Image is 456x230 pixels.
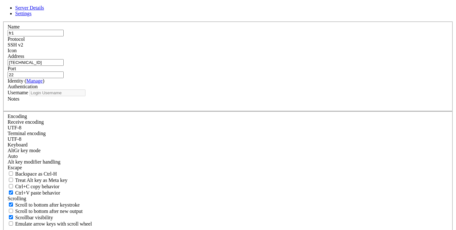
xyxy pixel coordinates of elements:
span: Emulate arrow keys with scroll wheel [15,221,92,227]
a: Server Details [15,5,44,10]
span: Treat Alt key as Meta key [15,177,67,183]
span: SSH v2 [8,42,23,47]
label: Authentication [8,84,38,89]
input: Ctrl+V paste behavior [9,190,13,195]
span: Backspace as Ctrl-H [15,171,57,177]
input: Treat Alt key as Meta key [9,178,13,182]
label: Ctrl-C copies if true, send ^C to host if false. Ctrl-Shift-C sends ^C to host if true, copies if... [8,184,60,189]
span: Auto [8,153,18,159]
div: UTF-8 [8,125,448,131]
span: Ctrl+C copy behavior [15,184,60,189]
label: Set the expected encoding for data received from the host. If the encodings do not match, visual ... [8,119,44,125]
label: Name [8,24,20,29]
span: Scroll to bottom after new output [15,208,83,214]
label: Scrolling [8,196,26,201]
label: Set the expected encoding for data received from the host. If the encodings do not match, visual ... [8,148,41,153]
label: Username [8,90,28,95]
label: Icon [8,48,16,53]
label: The default terminal encoding. ISO-2022 enables character map translations (like graphics maps). ... [8,131,46,136]
label: When using the alternative screen buffer, and DECCKM (Application Cursor Keys) is active, mouse w... [8,221,92,227]
label: Keyboard [8,142,28,147]
span: Scroll to bottom after keystroke [15,202,80,208]
a: Settings [15,11,32,16]
input: Emulate arrow keys with scroll wheel [9,221,13,226]
a: Manage [26,78,43,84]
label: Encoding [8,114,27,119]
div: SSH v2 [8,42,448,48]
label: Address [8,53,24,59]
span: Ctrl+V paste behavior [15,190,60,196]
input: Scrollbar visibility [9,215,13,219]
span: UTF-8 [8,136,22,142]
input: Host Name or IP [8,59,64,66]
label: Identity [8,78,44,84]
label: Scroll to bottom after new output. [8,208,83,214]
label: Ctrl+V pastes if true, sends ^V to host if false. Ctrl+Shift+V sends ^V to host if true, pastes i... [8,190,60,196]
label: Controls how the Alt key is handled. Escape: Send an ESC prefix. 8-Bit: Add 128 to the typed char... [8,159,60,165]
label: If true, the backspace should send BS ('\x08', aka ^H). Otherwise the backspace key should send '... [8,171,57,177]
label: Whether to scroll to the bottom on any keystroke. [8,202,80,208]
span: Scrollbar visibility [15,215,53,220]
label: Protocol [8,36,25,42]
input: Scroll to bottom after keystroke [9,202,13,207]
input: Login Username [29,90,85,96]
div: UTF-8 [8,136,448,142]
span: ( ) [25,78,44,84]
label: The vertical scrollbar mode. [8,215,53,220]
input: Server Name [8,30,64,36]
div: Escape [8,165,448,171]
span: Escape [8,165,22,170]
input: Backspace as Ctrl-H [9,171,13,176]
label: Whether the Alt key acts as a Meta key or as a distinct Alt key. [8,177,67,183]
label: Port [8,66,16,71]
label: Notes [8,96,19,102]
input: Ctrl+C copy behavior [9,184,13,188]
span: UTF-8 [8,125,22,130]
input: Port Number [8,71,64,78]
div: Auto [8,153,448,159]
input: Scroll to bottom after new output [9,209,13,213]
